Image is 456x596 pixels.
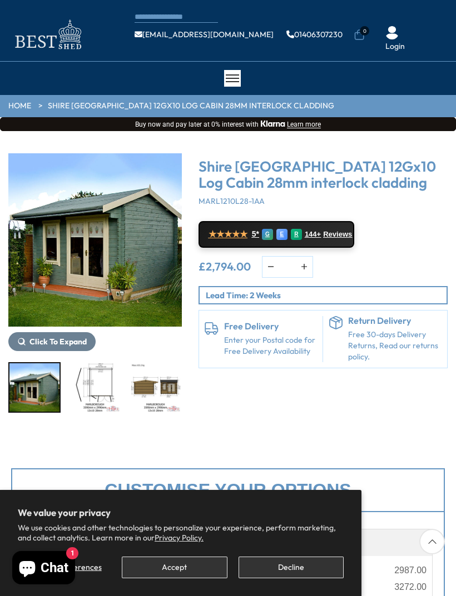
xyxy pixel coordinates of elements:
img: 12x10MarlboroughSTDELEVATIONSMMFT28mmTEMP_56476c18-d6f5-457f-ac15-447675c32051_200x200.jpg [131,363,181,412]
span: Click To Expand [29,337,87,347]
div: 1 / 16 [8,362,61,413]
a: Enter your Postal code for Free Delivery Availability [224,335,318,357]
a: ★★★★★ 5* G E R 144+ Reviews [199,221,354,248]
p: Free 30-days Delivery Returns, Read our returns policy. [348,329,442,362]
span: 0 [360,26,369,36]
div: R [291,229,302,240]
h6: Return Delivery [348,316,442,326]
a: Shire [GEOGRAPHIC_DATA] 12Gx10 Log Cabin 28mm interlock cladding [48,101,334,112]
img: logo [8,17,86,53]
img: Shire Marlborough 12Gx10 Log Cabin 28mm interlock cladding - Best Shed [8,153,182,327]
button: Click To Expand [8,332,96,351]
img: Marlborough_7_3123f303-0f06-4683-a69a-de8e16965eae_200x200.jpg [9,363,60,412]
img: 12x10MarlboroughSTDFLOORPLANMMFT28mmTEMP_dcc92798-60a6-423a-957c-a89463604aa4_200x200.jpg [70,363,120,412]
inbox-online-store-chat: Shopify online store chat [9,551,78,587]
div: 3272.00 [394,583,427,592]
img: User Icon [385,26,399,39]
div: E [276,229,288,240]
a: Privacy Policy. [155,533,204,543]
span: MARL1210L28-1AA [199,196,265,206]
span: ★★★★★ [209,229,247,239]
div: 3 / 16 [130,362,182,413]
h6: Free Delivery [224,322,318,332]
div: Customise your options [11,468,445,512]
div: 2987.00 [394,566,427,575]
div: 2 / 16 [69,362,121,413]
a: 01406307230 [286,31,343,38]
p: We use cookies and other technologies to personalize your experience, perform marketing, and coll... [18,523,344,543]
div: 1 / 16 [8,153,182,351]
h2: We value your privacy [18,508,344,518]
p: Lead Time: 2 Weeks [206,289,447,301]
button: Accept [122,557,227,578]
ins: £2,794.00 [199,261,251,272]
a: Login [385,41,405,52]
a: 0 [354,29,365,41]
h3: Shire [GEOGRAPHIC_DATA] 12Gx10 Log Cabin 28mm interlock cladding [199,159,448,191]
button: Decline [239,557,344,578]
span: 144+ [305,230,321,239]
div: G [262,229,273,240]
a: [EMAIL_ADDRESS][DOMAIN_NAME] [135,31,274,38]
span: Reviews [323,230,352,239]
a: HOME [8,101,31,112]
